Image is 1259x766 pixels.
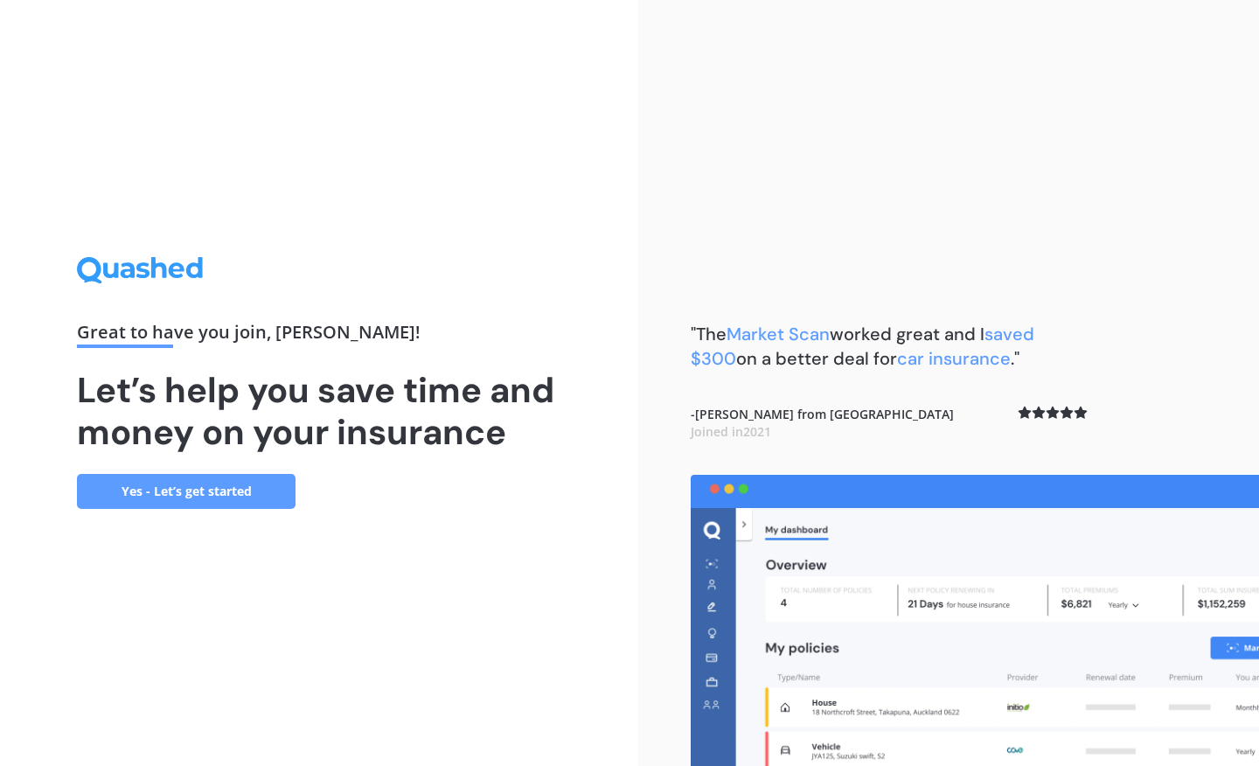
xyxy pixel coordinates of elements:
[691,406,954,440] b: - [PERSON_NAME] from [GEOGRAPHIC_DATA]
[727,323,830,345] span: Market Scan
[897,347,1011,370] span: car insurance
[77,474,296,509] a: Yes - Let’s get started
[691,323,1034,370] b: "The worked great and I on a better deal for ."
[691,423,771,440] span: Joined in 2021
[77,369,561,453] h1: Let’s help you save time and money on your insurance
[77,324,561,348] div: Great to have you join , [PERSON_NAME] !
[691,323,1034,370] span: saved $300
[691,475,1259,766] img: dashboard.webp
